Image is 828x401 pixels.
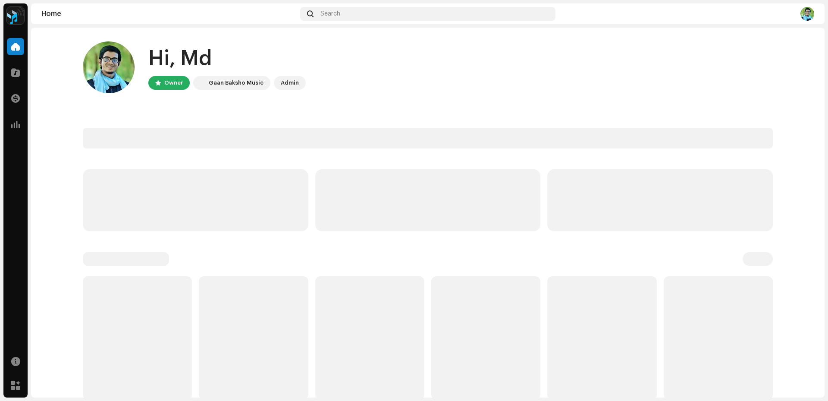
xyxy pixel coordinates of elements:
img: 3d8c0b78-02a8-454a-af89-fcb999e65868 [800,7,814,21]
span: Search [320,10,340,17]
img: 2dae3d76-597f-44f3-9fef-6a12da6d2ece [7,7,24,24]
div: Owner [164,78,183,88]
div: Home [41,10,297,17]
div: Admin [281,78,299,88]
img: 3d8c0b78-02a8-454a-af89-fcb999e65868 [83,41,135,93]
div: Gaan Baksho Music [209,78,263,88]
div: Hi, Md [148,45,306,73]
img: 2dae3d76-597f-44f3-9fef-6a12da6d2ece [195,78,205,88]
